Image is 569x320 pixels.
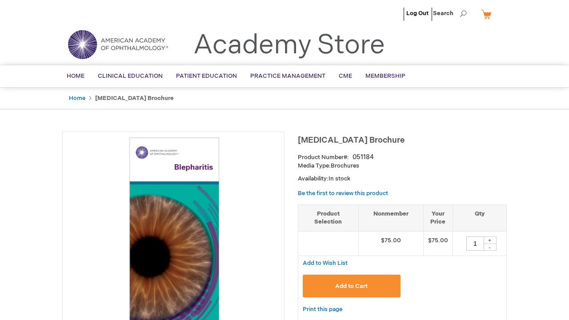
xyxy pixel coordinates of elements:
span: In stock [329,175,350,182]
a: Home [69,95,85,102]
strong: Media Type: [298,162,331,169]
td: $75.00 [423,231,453,256]
input: Qty [466,236,484,251]
th: Product Selection [298,204,358,231]
div: 051184 [353,153,374,162]
span: CME [339,72,352,80]
a: Add to Wish List [303,259,348,267]
span: Add to Cart [335,283,368,290]
strong: Product Number [298,154,349,161]
span: Practice Management [250,72,325,80]
button: Add to Cart [303,275,401,297]
span: Patient Education [176,72,237,80]
span: Membership [365,72,405,80]
a: Be the first to review this product [298,190,388,197]
span: Search [433,4,467,22]
td: $75.00 [358,231,423,256]
a: Print this page [303,304,342,315]
div: + [483,236,497,244]
th: Nonmember [358,204,423,231]
a: Log Out [406,10,429,17]
span: Home [67,72,84,80]
th: Qty [453,204,506,231]
span: Clinical Education [98,72,163,80]
p: Availability: [298,175,507,183]
span: [MEDICAL_DATA] Brochure [298,136,405,145]
div: - [483,244,497,251]
a: Academy Store [193,29,385,61]
strong: [MEDICAL_DATA] Brochure [95,95,174,102]
p: Brochures [298,162,507,170]
th: Your Price [423,204,453,231]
